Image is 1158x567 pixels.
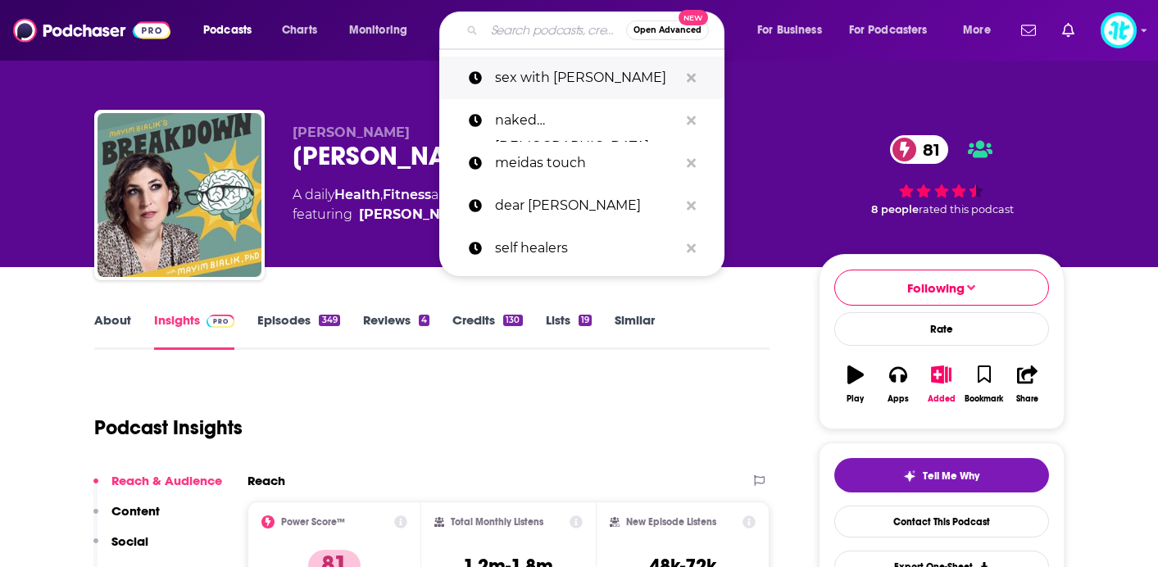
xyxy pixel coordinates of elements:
span: [PERSON_NAME] [293,125,410,140]
button: Social [93,533,148,564]
button: Show profile menu [1101,12,1137,48]
div: A daily podcast [293,185,606,225]
span: rated this podcast [919,203,1014,215]
div: 81 8 peoplerated this podcast [819,125,1065,226]
div: 130 [503,315,522,326]
div: Apps [888,394,909,404]
a: Fitness [383,187,431,202]
div: Play [847,394,864,404]
span: featuring [293,205,606,225]
img: Podchaser - Follow, Share and Rate Podcasts [13,15,170,46]
span: For Business [757,19,822,42]
img: tell me why sparkle [903,469,916,483]
span: New [679,10,708,25]
button: open menu [338,17,429,43]
a: 81 [890,135,948,164]
a: Mayim Bialik [359,205,476,225]
span: Following [907,280,965,296]
button: Added [920,355,962,414]
a: Episodes349 [257,312,339,350]
span: Charts [282,19,317,42]
a: Health [334,187,380,202]
h2: Power Score™ [281,516,345,528]
button: open menu [192,17,273,43]
p: Reach & Audience [111,473,222,488]
div: Bookmark [965,394,1003,404]
button: Bookmark [963,355,1006,414]
p: Content [111,503,160,519]
a: Show notifications dropdown [1056,16,1081,44]
a: Contact This Podcast [834,506,1049,538]
span: Podcasts [203,19,252,42]
span: Open Advanced [633,26,702,34]
a: self healers [439,227,724,270]
h2: Reach [247,473,285,488]
span: For Podcasters [849,19,928,42]
div: Added [928,394,956,404]
div: 4 [419,315,429,326]
a: dear [PERSON_NAME] [439,184,724,227]
div: 19 [579,315,592,326]
button: Content [93,503,160,533]
button: Reach & Audience [93,473,222,503]
p: sex with emily [495,57,679,99]
span: and [431,187,456,202]
a: Reviews4 [363,312,429,350]
a: naked [DEMOGRAPHIC_DATA] [439,99,724,142]
button: open menu [746,17,842,43]
h2: New Episode Listens [626,516,716,528]
p: self healers [495,227,679,270]
button: open menu [838,17,951,43]
a: InsightsPodchaser Pro [154,312,235,350]
button: Play [834,355,877,414]
div: 349 [319,315,339,326]
span: , [380,187,383,202]
a: Credits130 [452,312,522,350]
div: Search podcasts, credits, & more... [455,11,740,49]
a: Charts [271,17,327,43]
a: meidas touch [439,142,724,184]
p: naked bible [495,99,679,142]
button: Apps [877,355,920,414]
input: Search podcasts, credits, & more... [484,17,626,43]
p: meidas touch [495,142,679,184]
button: Open AdvancedNew [626,20,709,40]
button: tell me why sparkleTell Me Why [834,458,1049,492]
img: Mayim Bialik's Breakdown [98,113,261,277]
a: About [94,312,131,350]
img: User Profile [1101,12,1137,48]
div: Share [1016,394,1038,404]
button: Following [834,270,1049,306]
span: Logged in as ImpactTheory [1101,12,1137,48]
h1: Podcast Insights [94,415,243,440]
a: sex with [PERSON_NAME] [439,57,724,99]
span: More [963,19,991,42]
span: 8 people [871,203,919,215]
button: open menu [951,17,1011,43]
a: Lists19 [546,312,592,350]
div: Rate [834,312,1049,346]
span: Tell Me Why [923,469,979,483]
p: Social [111,533,148,549]
a: Similar [615,312,655,350]
span: 81 [906,135,948,164]
a: Show notifications dropdown [1015,16,1042,44]
p: dear chelsea [495,184,679,227]
h2: Total Monthly Listens [451,516,543,528]
img: Podchaser Pro [207,315,235,328]
button: Share [1006,355,1048,414]
span: Monitoring [349,19,407,42]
